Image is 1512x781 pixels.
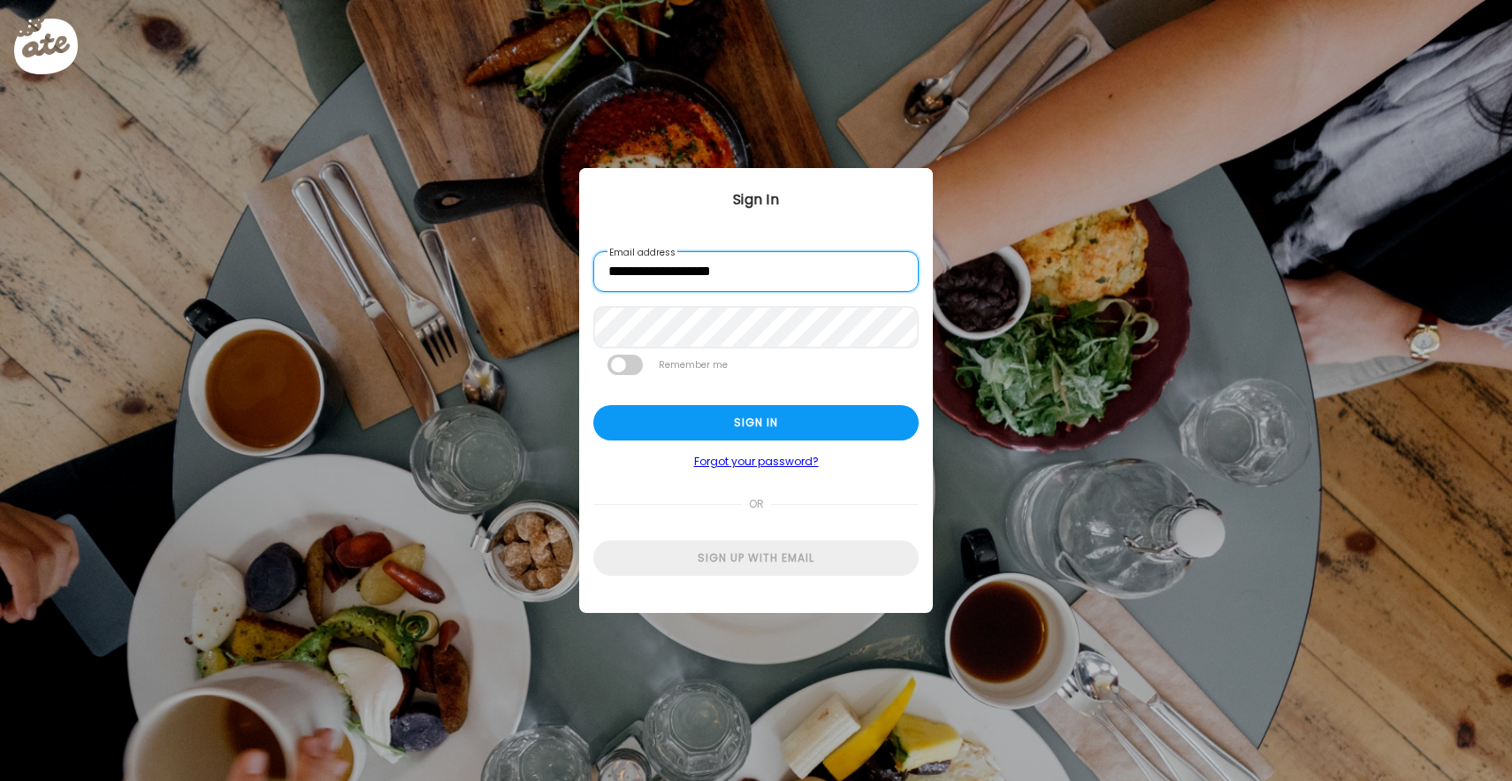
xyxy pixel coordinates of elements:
span: or [742,486,771,522]
a: Forgot your password? [593,455,919,469]
div: Sign in [593,405,919,440]
label: Email address [607,246,677,260]
div: Sign In [579,189,933,211]
div: Sign up with email [593,540,919,576]
label: Remember me [657,355,729,375]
